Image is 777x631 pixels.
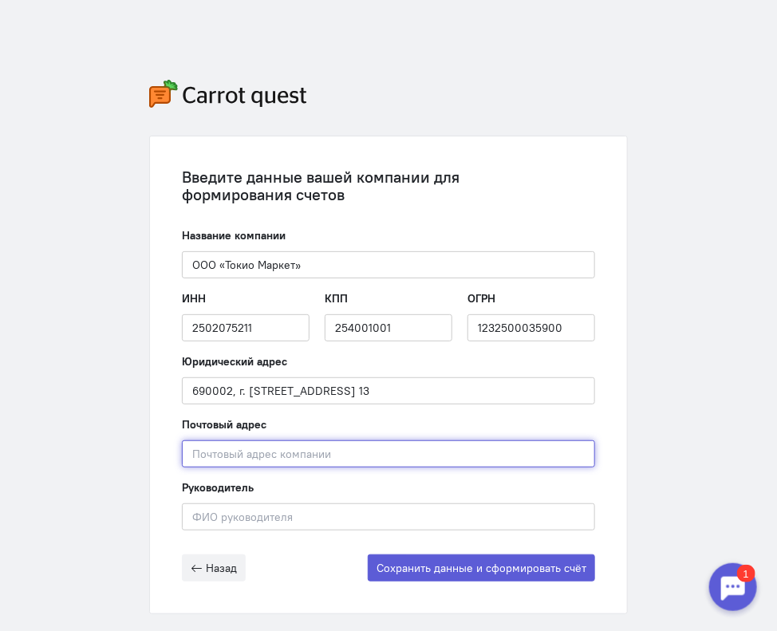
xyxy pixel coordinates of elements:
[182,377,595,404] input: Юридический адрес компании
[36,10,54,27] div: 1
[182,168,595,203] div: Введите данные вашей компании для формирования счетов
[182,416,266,432] label: Почтовый адрес
[182,227,286,243] label: Название компании
[325,314,452,341] input: Если есть
[182,554,246,582] button: Назад
[149,80,307,108] img: carrot-quest-logo.svg
[182,314,310,341] input: ИНН компании
[182,479,254,495] label: Руководитель
[467,314,595,341] input: Если есть
[206,561,237,575] span: Назад
[182,353,287,369] label: Юридический адрес
[182,251,595,278] input: Название компании, например «ООО “Огого“»
[325,290,348,306] label: КПП
[368,554,595,582] button: Сохранить данные и сформировать счёт
[182,440,595,467] input: Почтовый адрес компании
[467,290,495,306] label: ОГРН
[182,503,595,530] input: ФИО руководителя
[182,290,206,306] label: ИНН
